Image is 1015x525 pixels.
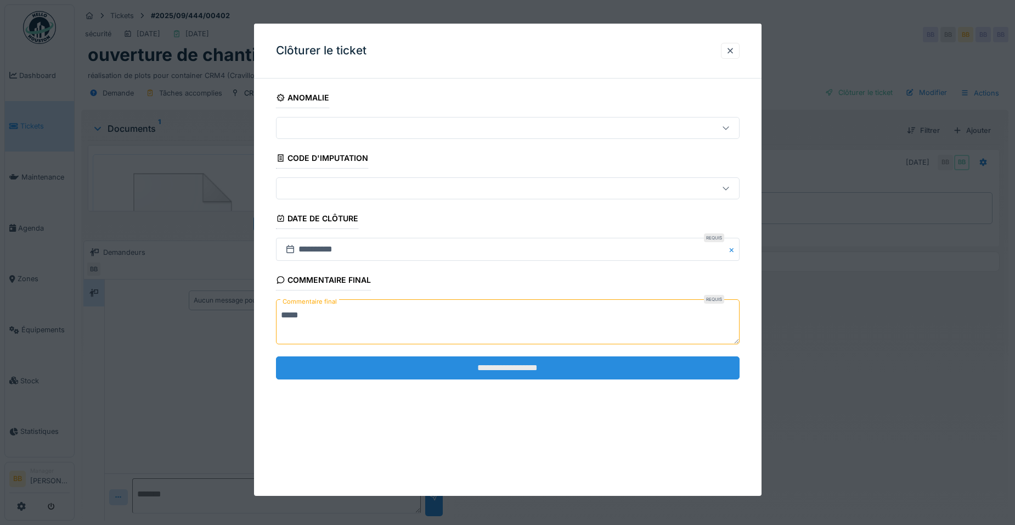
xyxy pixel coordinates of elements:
h3: Clôturer le ticket [276,44,366,58]
div: Date de clôture [276,210,359,229]
label: Commentaire final [280,295,339,309]
div: Anomalie [276,90,330,108]
div: Code d'imputation [276,150,369,169]
div: Requis [704,233,724,242]
button: Close [728,238,740,261]
div: Commentaire final [276,272,371,291]
div: Requis [704,295,724,304]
